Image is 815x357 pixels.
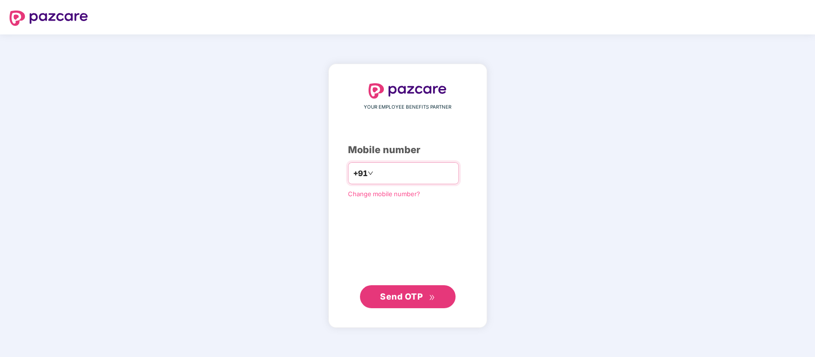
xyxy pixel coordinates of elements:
[369,83,447,99] img: logo
[348,190,420,198] a: Change mobile number?
[368,170,373,176] span: down
[364,103,451,111] span: YOUR EMPLOYEE BENEFITS PARTNER
[353,167,368,179] span: +91
[348,143,467,157] div: Mobile number
[429,294,435,301] span: double-right
[360,285,456,308] button: Send OTPdouble-right
[10,11,88,26] img: logo
[380,291,423,301] span: Send OTP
